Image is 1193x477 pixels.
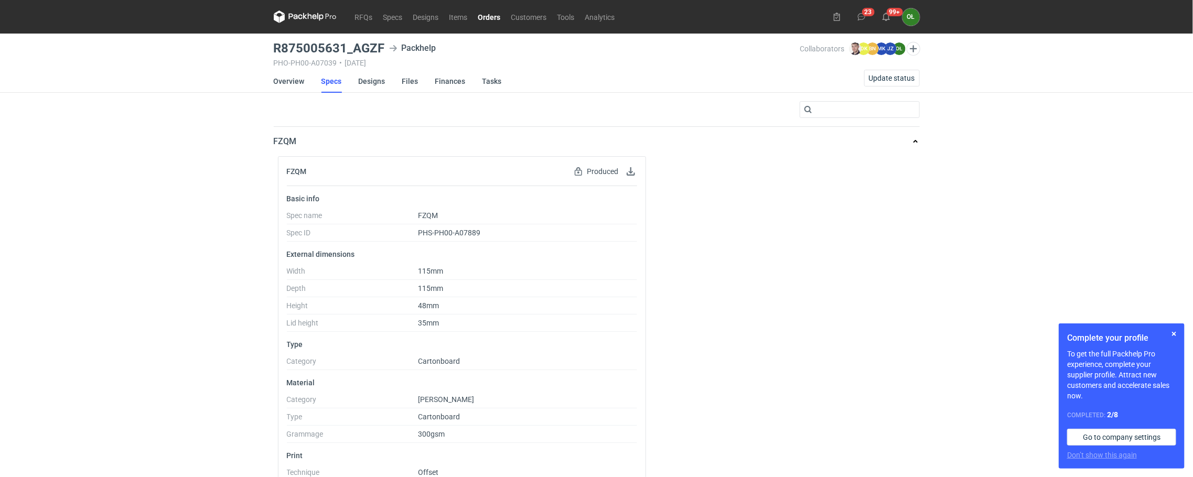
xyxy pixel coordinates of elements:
span: PHS-PH00-A07889 [418,229,480,237]
dt: Depth [287,284,418,297]
span: Offset [418,468,438,476]
a: RFQs [350,10,378,23]
figcaption: BN [866,42,879,55]
dt: Category [287,357,418,370]
figcaption: JZ [884,42,897,55]
a: Analytics [580,10,620,23]
div: Olga Łopatowicz [902,8,920,26]
a: Go to company settings [1067,429,1176,446]
span: Cartonboard [418,413,460,421]
button: OŁ [902,8,920,26]
figcaption: MK [875,42,888,55]
a: Orders [473,10,506,23]
p: Print [287,451,638,460]
dt: Spec ID [287,229,418,242]
div: Packhelp [389,42,436,55]
span: [PERSON_NAME] [418,395,474,404]
span: 115mm [418,267,443,275]
a: Finances [435,70,466,93]
span: 35mm [418,319,439,327]
a: Customers [506,10,552,23]
dt: Category [287,395,418,408]
p: To get the full Packhelp Pro experience, complete your supplier profile. Attract new customers an... [1067,349,1176,401]
span: FZQM [418,211,438,220]
button: Download specification [625,165,637,178]
figcaption: DK [857,42,870,55]
dt: Grammage [287,430,418,443]
span: Cartonboard [418,357,460,365]
p: External dimensions [287,250,638,258]
h3: R875005631_AGZF [274,42,385,55]
a: Overview [274,70,305,93]
div: Completed: [1067,409,1176,420]
div: Produced [572,165,620,178]
button: Skip for now [1168,328,1180,340]
strong: 2 / 8 [1107,410,1118,419]
button: Edit collaborators [906,42,920,56]
h1: Complete your profile [1067,332,1176,344]
div: PHO-PH00-A07039 [DATE] [274,59,800,67]
a: Specs [378,10,408,23]
p: FZQM [274,135,297,148]
a: Designs [408,10,444,23]
a: Tools [552,10,580,23]
dt: Lid height [287,319,418,332]
h2: FZQM [287,167,307,176]
a: Items [444,10,473,23]
p: Material [287,378,638,387]
span: 48mm [418,301,439,310]
a: Specs [321,70,342,93]
p: Basic info [287,194,638,203]
figcaption: OŁ [893,42,906,55]
span: Update status [869,74,915,82]
span: 300gsm [418,430,445,438]
dt: Width [287,267,418,280]
button: Don’t show this again [1067,450,1137,460]
button: Update status [864,70,920,86]
a: Files [402,70,418,93]
a: Designs [359,70,385,93]
span: Collaborators [800,45,845,53]
span: 115mm [418,284,443,292]
a: Tasks [482,70,502,93]
svg: Packhelp Pro [274,10,337,23]
dt: Height [287,301,418,315]
dt: Spec name [287,211,418,224]
span: • [340,59,342,67]
button: 99+ [878,8,895,25]
p: Type [287,340,638,349]
button: 23 [853,8,870,25]
dt: Type [287,413,418,426]
img: Maciej Sikora [849,42,862,55]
